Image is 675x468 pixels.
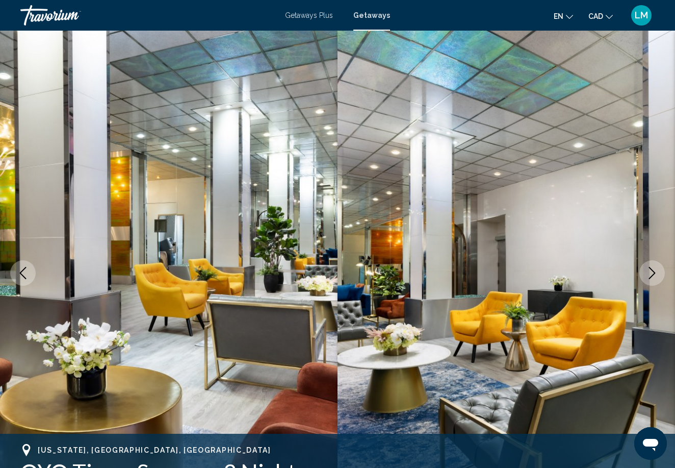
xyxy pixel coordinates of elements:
[628,5,655,26] button: User Menu
[38,446,271,454] span: [US_STATE], [GEOGRAPHIC_DATA], [GEOGRAPHIC_DATA]
[588,9,613,23] button: Change currency
[634,427,667,460] iframe: Кнопка запуска окна обмена сообщениями
[635,10,648,20] span: LM
[10,260,36,286] button: Previous image
[639,260,665,286] button: Next image
[353,11,390,19] a: Getaways
[285,11,333,19] a: Getaways Plus
[554,9,573,23] button: Change language
[20,5,275,26] a: Travorium
[554,12,563,20] span: en
[588,12,603,20] span: CAD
